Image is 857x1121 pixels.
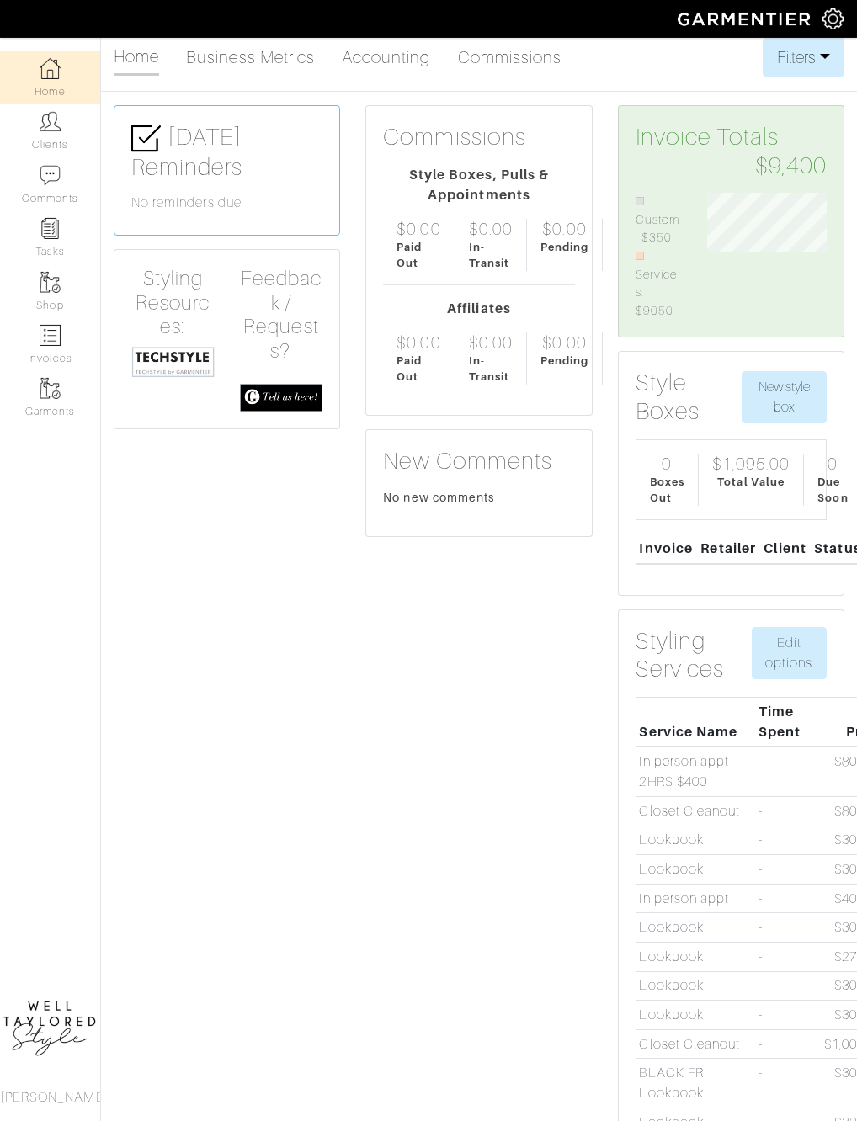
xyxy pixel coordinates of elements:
[636,971,754,1001] td: Lookbook
[752,627,827,679] a: Edit options
[754,1059,812,1108] td: -
[650,474,684,506] div: Boxes Out
[754,746,812,796] td: -
[636,913,754,943] td: Lookbook
[636,247,683,320] li: Services: $9050
[40,58,61,79] img: dashboard-icon-dbcd8f5a0b271acd01030246c82b418ddd0df26cd7fceb0bd07c9910d44c42f6.png
[469,353,513,385] div: In-Transit
[397,353,440,385] div: Paid Out
[636,855,754,885] td: Lookbook
[542,219,586,239] div: $0.00
[458,40,562,74] a: Commissions
[540,353,588,369] div: Pending
[636,123,827,179] h3: Invoice Totals
[636,796,754,826] td: Closet Cleanout
[822,8,844,29] img: gear-icon-white-bd11855cb880d31180b6d7d6211b90ccbf57a29d726f0c71d8c61bd08dd39cc2.png
[131,267,215,339] h4: Styling Resources:
[40,165,61,186] img: comment-icon-a0a6a9ef722e966f86d9cbdc48e553b5cf19dbc54f86b18d962a5391bc8f6eb6.png
[697,534,760,564] th: Retailer
[669,4,822,34] img: garmentier-logo-header-white-b43fb05a5012e4ada735d5af1a66efaba907eab6374d6393d1fbf88cb4ef424d.png
[636,942,754,971] td: Lookbook
[383,299,574,319] div: Affiliates
[763,37,844,77] button: Filters
[469,332,513,353] div: $0.00
[636,534,697,564] th: Invoice
[755,151,827,180] span: $9,400
[383,165,574,205] div: Style Boxes, Pulls & Appointments
[114,40,159,76] a: Home
[397,332,440,353] div: $0.00
[383,489,574,506] div: No new comments
[754,855,812,885] td: -
[636,1059,754,1108] td: BLACK FRI Lookbook
[240,384,323,412] img: feedback_requests-3821251ac2bd56c73c230f3229a5b25d6eb027adea667894f41107c140538ee0.png
[131,195,322,211] h6: No reminders due
[754,796,812,826] td: -
[742,371,827,423] button: New style box
[469,239,513,271] div: In-Transit
[40,218,61,239] img: reminder-icon-8004d30b9f0a5d33ae49ab947aed9ed385cf756f9e5892f1edd6e32f2345188e.png
[186,40,315,74] a: Business Metrics
[469,219,513,239] div: $0.00
[636,697,754,746] th: Service Name
[131,346,215,378] img: techstyle-93310999766a10050dc78ceb7f971a75838126fd19372ce40ba20cdf6a89b94b.png
[760,534,811,564] th: Client
[383,447,574,475] h3: New Comments
[636,369,742,425] h3: Style Boxes
[636,627,752,683] h3: Styling Services
[717,474,785,490] div: Total Value
[542,332,586,353] div: $0.00
[636,1029,754,1059] td: Closet Cleanout
[754,826,812,855] td: -
[397,239,440,271] div: Paid Out
[342,40,431,74] a: Accounting
[40,272,61,293] img: garments-icon-b7da505a4dc4fd61783c78ac3ca0ef83fa9d6f193b1c9dc38574b1d14d53ca28.png
[131,124,161,153] img: check-box-icon-36a4915ff3ba2bd8f6e4f29bc755bb66becd62c870f447fc0dd1365fcfddab58.png
[636,884,754,913] td: In person appt
[636,746,754,796] td: In person appt 2HRS $400
[754,1001,812,1030] td: -
[40,111,61,132] img: clients-icon-6bae9207a08558b7cb47a8932f037763ab4055f8c8b6bfacd5dc20c3e0201464.png
[397,219,440,239] div: $0.00
[754,1029,812,1059] td: -
[40,325,61,346] img: orders-icon-0abe47150d42831381b5fb84f609e132dff9fe21cb692f30cb5eec754e2cba89.png
[754,697,812,746] th: Time Spent
[636,826,754,855] td: Lookbook
[540,239,588,255] div: Pending
[754,942,812,971] td: -
[383,123,526,151] h3: Commissions
[754,971,812,1001] td: -
[131,123,322,182] h3: [DATE] Reminders
[636,1001,754,1030] td: Lookbook
[712,454,790,474] div: $1,095.00
[828,454,838,474] div: 0
[754,884,812,913] td: -
[662,454,672,474] div: 0
[40,378,61,399] img: garments-icon-b7da505a4dc4fd61783c78ac3ca0ef83fa9d6f193b1c9dc38574b1d14d53ca28.png
[240,267,323,364] h4: Feedback / Requests?
[817,474,848,506] div: Due Soon
[754,913,812,943] td: -
[636,193,683,247] li: Custom: $350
